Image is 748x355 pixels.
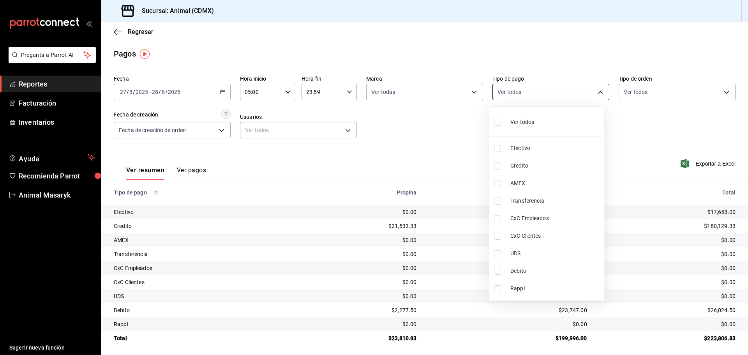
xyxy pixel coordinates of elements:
span: Credito [510,162,601,170]
span: CxC Clientes [510,232,601,240]
span: Ver todos [510,118,534,126]
span: Efectivo [510,144,601,152]
span: CxC Empleados [510,214,601,223]
span: UDS [510,249,601,258]
img: Tooltip marker [140,49,150,59]
span: AMEX [510,179,601,187]
span: Rappi [510,284,601,293]
span: Debito [510,267,601,275]
span: Transferencia [510,197,601,205]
